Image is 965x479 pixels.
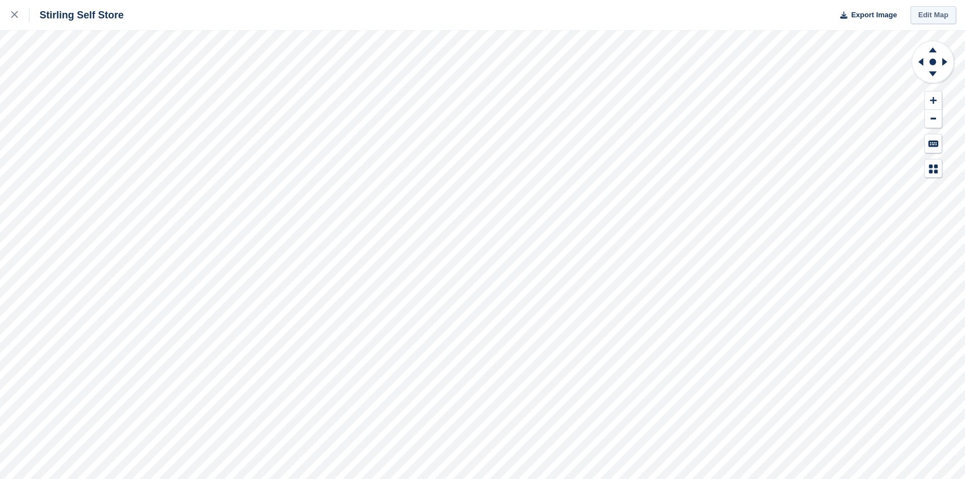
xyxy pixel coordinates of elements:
button: Keyboard Shortcuts [925,134,942,153]
button: Map Legend [925,159,942,178]
button: Export Image [834,6,897,25]
div: Stirling Self Store [30,8,124,22]
span: Export Image [851,9,896,21]
button: Zoom In [925,91,942,110]
a: Edit Map [910,6,956,25]
button: Zoom Out [925,110,942,128]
